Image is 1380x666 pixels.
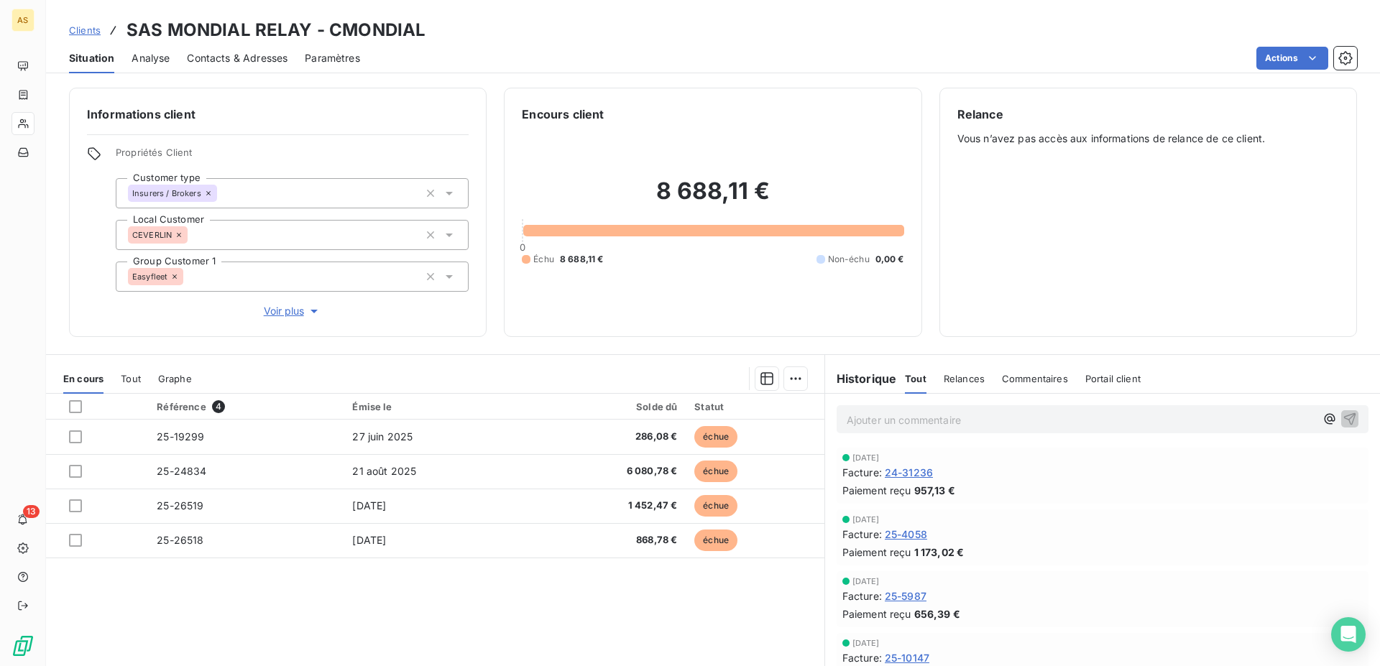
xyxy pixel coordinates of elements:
button: Voir plus [116,303,469,319]
span: CEVERLIN [132,231,172,239]
span: échue [694,495,737,517]
a: Clients [69,23,101,37]
span: Facture : [842,588,882,603]
span: 0 [520,241,525,253]
span: 8 688,11 € [560,253,604,266]
span: 25-24834 [157,465,206,477]
span: Tout [121,373,141,384]
span: Portail client [1085,373,1141,384]
span: 4 [212,400,225,413]
span: [DATE] [852,515,880,524]
span: 25-26518 [157,534,203,546]
span: [DATE] [852,577,880,586]
span: échue [694,461,737,482]
img: Logo LeanPay [11,634,34,657]
span: 24-31236 [885,465,933,480]
span: Commentaires [1002,373,1068,384]
span: 13 [23,505,40,518]
span: [DATE] [852,453,880,462]
span: 25-26519 [157,499,203,512]
span: Échu [533,253,554,266]
span: 868,78 € [538,533,677,547]
span: 1 452,47 € [538,499,677,513]
span: 6 080,78 € [538,464,677,478]
span: Relances [944,373,985,384]
span: 25-10147 [885,650,929,665]
span: [DATE] [352,499,386,512]
h6: Relance [957,106,1339,123]
span: 21 août 2025 [352,465,416,477]
h2: 8 688,11 € [522,177,903,220]
div: Émise le [352,401,521,412]
span: 25-4058 [885,527,927,542]
span: Situation [69,51,114,65]
span: Clients [69,24,101,36]
span: Contacts & Adresses [187,51,287,65]
span: Paiement reçu [842,483,911,498]
input: Ajouter une valeur [183,270,195,283]
span: Voir plus [264,304,321,318]
div: Statut [694,401,815,412]
div: Open Intercom Messenger [1331,617,1366,652]
span: Paramètres [305,51,360,65]
span: [DATE] [852,639,880,647]
span: Easyfleet [132,272,167,281]
span: 656,39 € [914,606,960,621]
span: Graphe [158,373,192,384]
span: échue [694,529,737,551]
span: Facture : [842,465,882,480]
span: Insurers / Brokers [132,189,201,198]
h3: SAS MONDIAL RELAY - CMONDIAL [126,17,425,43]
span: 0,00 € [875,253,904,266]
span: Tout [905,373,926,384]
input: Ajouter une valeur [188,228,199,241]
div: Référence [157,400,335,413]
h6: Encours client [522,106,604,123]
span: 25-5987 [885,588,926,603]
span: 957,13 € [914,483,955,498]
span: Propriétés Client [116,147,469,167]
div: Solde dû [538,401,677,412]
button: Actions [1256,47,1328,70]
span: 25-19299 [157,430,204,443]
span: [DATE] [352,534,386,546]
div: AS [11,9,34,32]
span: Paiement reçu [842,545,911,560]
h6: Informations client [87,106,469,123]
input: Ajouter une valeur [217,187,229,200]
span: En cours [63,373,103,384]
span: Facture : [842,650,882,665]
span: Paiement reçu [842,606,911,621]
span: échue [694,426,737,448]
div: Vous n’avez pas accès aux informations de relance de ce client. [957,106,1339,319]
span: 27 juin 2025 [352,430,413,443]
h6: Historique [825,370,897,387]
span: Facture : [842,527,882,542]
span: 286,08 € [538,430,677,444]
span: Non-échu [828,253,870,266]
span: Analyse [132,51,170,65]
span: 1 173,02 € [914,545,965,560]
